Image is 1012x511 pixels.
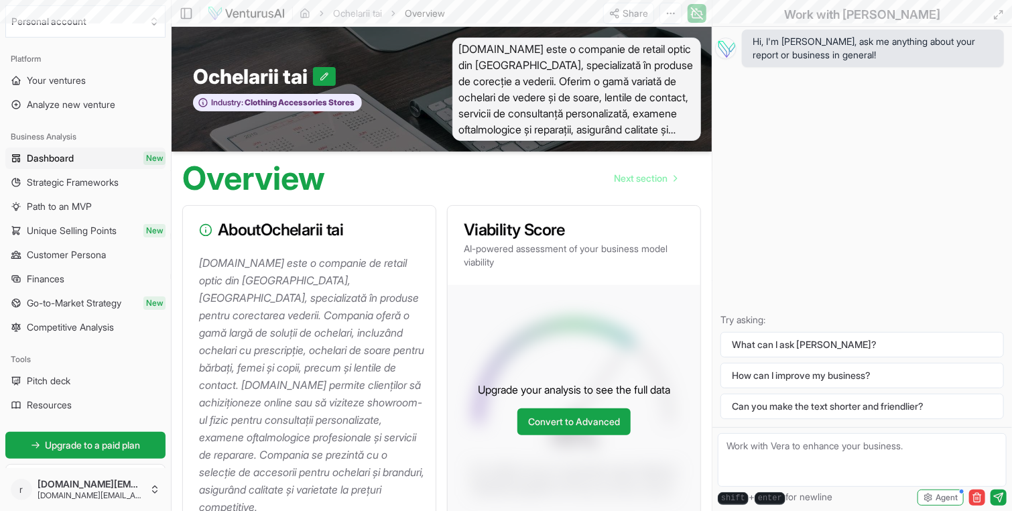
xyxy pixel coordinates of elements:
[5,172,166,193] a: Strategic Frameworks
[5,317,166,338] a: Competitive Analysis
[718,490,832,505] span: + for newline
[243,97,355,108] span: Clothing Accessories Stores
[11,479,32,500] span: r
[182,162,325,194] h1: Overview
[452,38,701,141] span: [DOMAIN_NAME] este o companie de retail optic din [GEOGRAPHIC_DATA], specializată în produse de c...
[27,224,117,237] span: Unique Selling Points
[5,148,166,169] a: DashboardNew
[478,382,670,398] p: Upgrade your analysis to see the full data
[27,74,86,87] span: Your ventures
[603,165,688,192] a: Go to next page
[27,248,106,262] span: Customer Persona
[5,268,166,290] a: Finances
[27,98,115,111] span: Analyze new venture
[720,363,1004,388] button: How can I improve my business?
[193,64,313,89] span: Ochelarii tai
[720,313,1004,327] p: Try asking:
[27,296,121,310] span: Go-to-Market Strategy
[5,432,166,459] a: Upgrade to a paid plan
[143,152,166,165] span: New
[464,242,684,269] p: AI-powered assessment of your business model viability
[715,38,737,59] img: Vera
[27,200,92,213] span: Path to an MVP
[5,48,166,70] div: Platform
[5,196,166,217] a: Path to an MVP
[38,478,144,490] span: [DOMAIN_NAME][EMAIL_ADDRESS][DOMAIN_NAME]
[5,94,166,115] a: Analyze new venture
[464,222,684,238] h3: Viability Score
[27,398,72,412] span: Resources
[5,70,166,91] a: Your ventures
[5,394,166,416] a: Resources
[27,374,70,388] span: Pitch deck
[603,165,688,192] nav: pagination
[918,490,964,506] button: Agent
[27,321,114,334] span: Competitive Analysis
[199,222,420,238] h3: About Ochelarii tai
[5,244,166,266] a: Customer Persona
[720,332,1004,357] button: What can I ask [PERSON_NAME]?
[143,296,166,310] span: New
[143,224,166,237] span: New
[5,292,166,314] a: Go-to-Market StrategyNew
[46,439,141,452] span: Upgrade to a paid plan
[38,490,144,501] span: [DOMAIN_NAME][EMAIL_ADDRESS][DOMAIN_NAME]
[211,97,243,108] span: Industry:
[27,152,74,165] span: Dashboard
[753,35,993,62] span: Hi, I'm [PERSON_NAME], ask me anything about your report or business in general!
[27,272,64,286] span: Finances
[517,408,631,435] a: Convert to Advanced
[5,473,166,506] button: r[DOMAIN_NAME][EMAIL_ADDRESS][DOMAIN_NAME][DOMAIN_NAME][EMAIL_ADDRESS][DOMAIN_NAME]
[755,492,785,505] kbd: enter
[5,370,166,392] a: Pitch deck
[5,220,166,241] a: Unique Selling PointsNew
[27,176,119,189] span: Strategic Frameworks
[193,94,362,112] button: Industry:Clothing Accessories Stores
[614,172,668,185] span: Next section
[11,467,160,481] h3: Starter plan
[5,126,166,148] div: Business Analysis
[5,349,166,370] div: Tools
[720,394,1004,419] button: Can you make the text shorter and friendlier?
[936,492,958,503] span: Agent
[718,492,749,505] kbd: shift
